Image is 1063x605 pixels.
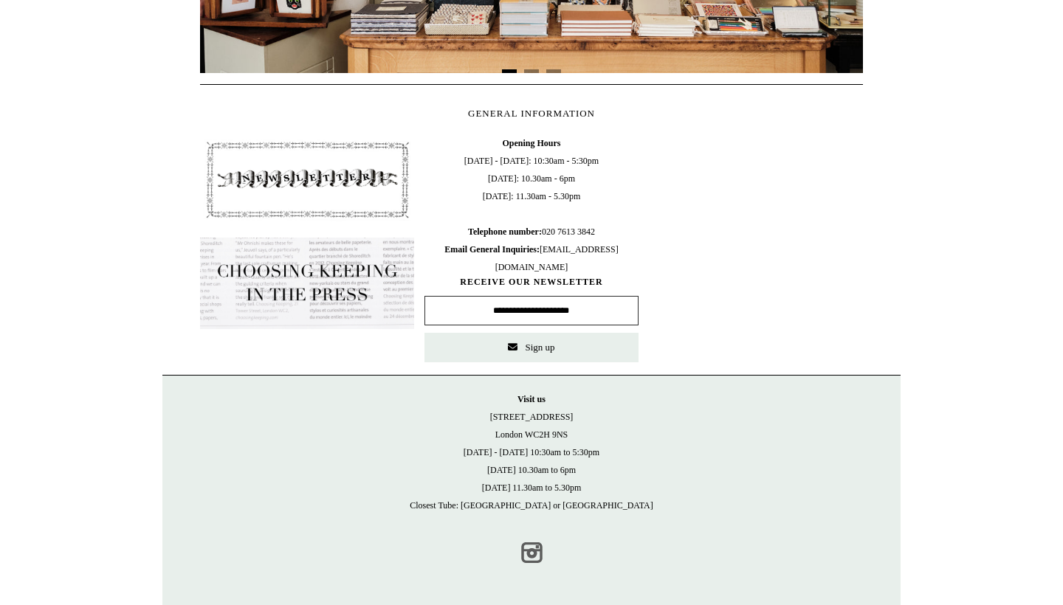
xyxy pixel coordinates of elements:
[200,238,414,329] img: pf-635a2b01-aa89-4342-bbcd-4371b60f588c--In-the-press-Button_1200x.jpg
[444,244,540,255] b: Email General Inquiries:
[424,333,639,362] button: Sign up
[525,342,554,353] span: Sign up
[524,69,539,73] button: Page 2
[517,394,546,404] strong: Visit us
[515,536,548,569] a: Instagram
[200,134,414,226] img: pf-4db91bb9--1305-Newsletter-Button_1200x.jpg
[502,69,517,73] button: Page 1
[177,390,886,514] p: [STREET_ADDRESS] London WC2H 9NS [DATE] - [DATE] 10:30am to 5:30pm [DATE] 10.30am to 6pm [DATE] 1...
[546,69,561,73] button: Page 3
[444,244,618,272] span: [EMAIL_ADDRESS][DOMAIN_NAME]
[424,276,639,288] span: RECEIVE OUR NEWSLETTER
[539,227,542,237] b: :
[649,134,863,356] iframe: google_map
[468,227,542,237] b: Telephone number
[502,138,560,148] b: Opening Hours
[424,134,639,276] span: [DATE] - [DATE]: 10:30am - 5:30pm [DATE]: 10.30am - 6pm [DATE]: 11.30am - 5.30pm 020 7613 3842
[468,108,595,119] span: GENERAL INFORMATION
